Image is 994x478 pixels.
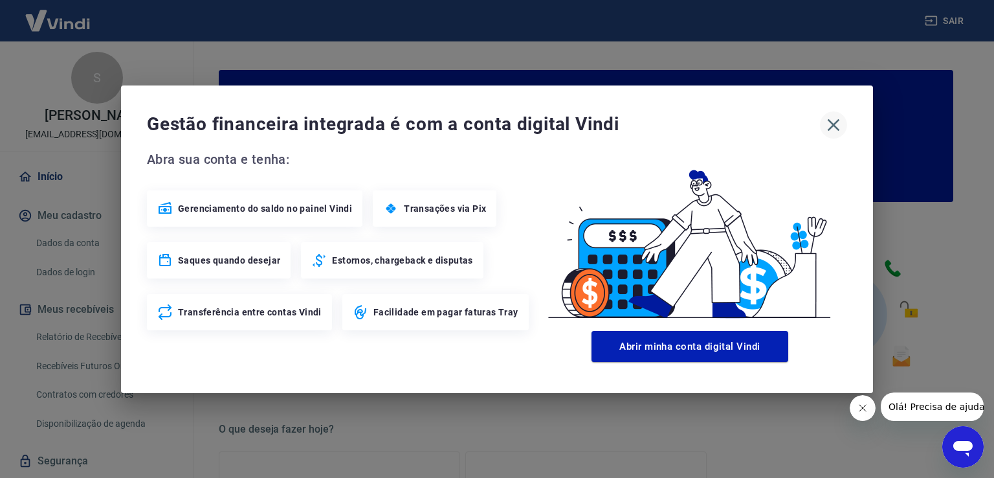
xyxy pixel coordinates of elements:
span: Estornos, chargeback e disputas [332,254,472,267]
button: Abrir minha conta digital Vindi [591,331,788,362]
iframe: Fechar mensagem [850,395,876,421]
span: Abra sua conta e tenha: [147,149,533,170]
iframe: Mensagem da empresa [881,393,984,421]
iframe: Botão para abrir a janela de mensagens [942,426,984,468]
span: Saques quando desejar [178,254,280,267]
span: Olá! Precisa de ajuda? [8,9,109,19]
span: Transações via Pix [404,202,486,215]
span: Facilidade em pagar faturas Tray [373,306,518,319]
span: Gerenciamento do saldo no painel Vindi [178,202,352,215]
img: Good Billing [533,149,847,326]
span: Transferência entre contas Vindi [178,306,322,319]
span: Gestão financeira integrada é com a conta digital Vindi [147,111,820,137]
